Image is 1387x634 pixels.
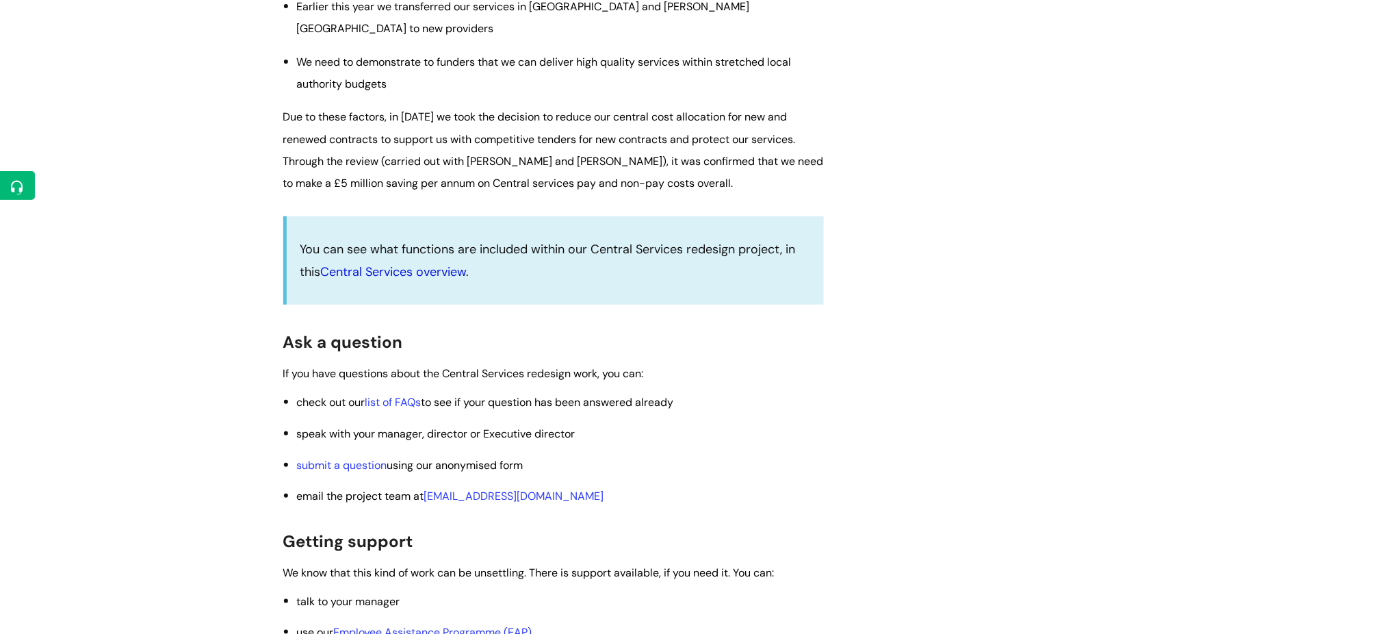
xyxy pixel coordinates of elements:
span: using our anonymised form [297,458,523,472]
span: Ask a question [283,331,403,353]
span: Through the review (carried out with [PERSON_NAME] and [PERSON_NAME]), it was confirmed that we n... [283,154,824,190]
a: submit a question [297,458,387,472]
span: We know that this kind of work can be unsettling. There is support available, if you need it. You... [283,566,775,580]
span: Getting support [283,531,413,552]
a: [EMAIL_ADDRESS][DOMAIN_NAME] [424,489,604,503]
p: You can see what functions are included within our Central Services redesign project, in this . [300,238,810,283]
span: If you have questions about the Central Services redesign work, you can: [283,366,644,381]
span: email the project team at [297,489,607,503]
span: speak with your manager, director or Executive director [297,427,575,441]
span: Due to these factors, in [DATE] we took the decision to reduce our central cost allocation for ne... [283,110,796,146]
span: We need to demonstrate to funders that we can deliver high quality services within stretched loca... [297,55,792,91]
a: Central Services overview [321,264,467,280]
a: list of FAQs [365,395,422,409]
span: check out our to see if your question has been answered already [297,395,674,409]
span: talk to your manager [297,594,400,609]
